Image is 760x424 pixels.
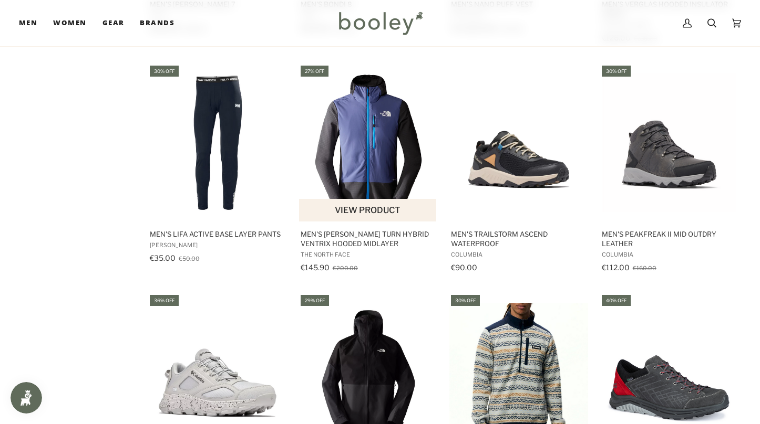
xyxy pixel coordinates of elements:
span: Men's [PERSON_NAME] Turn Hybrid Ventrix Hooded Midlayer [301,229,436,248]
span: [PERSON_NAME] [150,241,285,249]
span: €145.90 [301,263,330,272]
div: 30% off [451,295,480,306]
img: Columbia Men's Peakfreak II Mid OutDry Leather Ti Grey Steel / Dark Grey - Booley Galway [600,73,739,212]
span: €112.00 [602,263,630,272]
div: 36% off [150,295,179,306]
span: €160.00 [633,264,656,272]
a: Men's Dawn Turn Hybrid Ventrix Hooded Midlayer [299,64,438,275]
span: Gear [102,18,125,28]
div: 30% off [150,66,179,77]
span: €90.00 [451,263,477,272]
a: Men's Trailstorm Ascend Waterproof [449,64,588,275]
iframe: Button to open loyalty program pop-up [11,382,42,414]
a: Men's Peakfreak II Mid OutDry Leather [600,64,739,275]
div: 27% off [301,66,328,77]
span: Men's Trailstorm Ascend Waterproof [451,229,587,248]
span: Men [19,18,37,28]
span: Columbia [602,251,737,258]
span: €50.00 [179,255,200,262]
div: 29% off [301,295,329,306]
img: Booley [334,8,426,38]
div: 40% off [602,295,631,306]
span: Men's Peakfreak II Mid OutDry Leather [602,229,737,248]
span: The North Face [301,251,436,258]
div: 30% off [602,66,631,77]
img: The North Face Men's Dawn Turn Hybrid Ventrix Hooded Midlayer Asphalt Grey / Cave Blue - Booley G... [299,73,438,212]
span: €200.00 [333,264,358,272]
span: €35.00 [150,253,176,262]
span: Brands [140,18,174,28]
button: View product [299,199,437,221]
span: Women [53,18,86,28]
span: Columbia [451,251,587,258]
a: Men's Lifa Active Base Layer Pants [148,64,287,275]
img: Helly Hansen Men's Lifa Active Base Layer Pants Navy - Booley Galway [148,73,287,212]
span: Men's Lifa Active Base Layer Pants [150,229,285,239]
img: Columbia Men's Trailstorm Ascend Waterproof Black / Canyon Sun - Booley Galway [449,73,588,212]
